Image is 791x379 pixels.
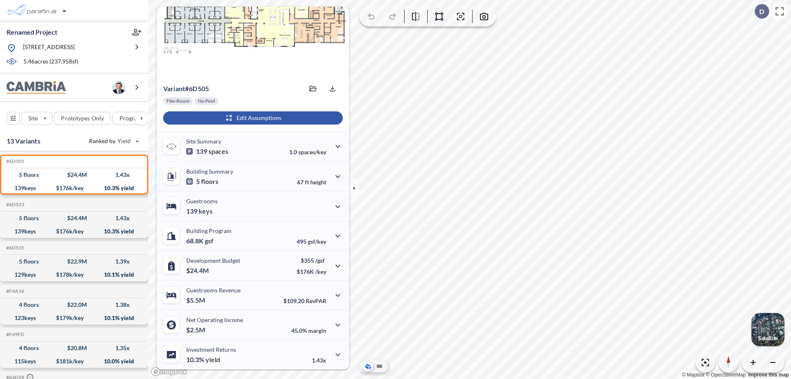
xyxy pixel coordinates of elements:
[186,237,213,245] p: 68.8K
[117,137,131,145] span: Yield
[308,327,326,334] span: margin
[54,112,111,125] button: Prototypes Only
[21,112,52,125] button: Site
[315,268,326,275] span: /key
[297,257,326,264] p: $355
[312,357,326,364] p: 1.43x
[186,147,228,155] p: 139
[306,297,326,304] span: RevPAR
[751,313,784,346] img: Switcher Image
[199,207,213,215] span: keys
[186,257,240,264] p: Development Budget
[82,134,144,148] button: Ranked by Yield
[163,111,343,125] button: Edit Assumptions
[166,98,190,104] p: Flex Room
[283,297,326,304] p: $109.20
[291,327,326,334] p: 45.0%
[7,136,40,146] p: 13 Variants
[112,112,157,125] button: Program
[305,179,309,186] span: ft
[297,268,326,275] p: $176K
[205,237,213,245] span: gsf
[119,114,143,122] p: Program
[186,296,206,304] p: $5.5M
[751,313,784,346] button: Switcher ImageSatellite
[706,372,746,378] a: OpenStreetMap
[186,138,221,145] p: Site Summary
[297,238,326,245] p: 495
[186,326,206,334] p: $2.5M
[759,8,764,15] p: D
[206,355,220,364] span: yield
[186,316,243,323] p: Net Operating Income
[7,28,57,37] p: Renamed Project
[186,346,236,353] p: Investment Returns
[186,227,232,234] p: Building Program
[163,85,185,92] span: Variant
[748,372,789,378] a: Improve this map
[758,335,778,341] p: Satellite
[298,148,326,155] span: spaces/key
[23,43,75,53] p: [STREET_ADDRESS]
[5,158,24,164] h5: Click to copy the code
[297,179,326,186] p: 67
[308,238,326,245] span: gsf/key
[186,207,213,215] p: 139
[186,287,241,294] p: Guestrooms Revenue
[289,148,326,155] p: 1.0
[186,266,210,275] p: $24.4M
[163,85,209,93] p: # 6d505
[186,198,218,205] p: Guestrooms
[201,177,218,186] span: floors
[186,168,233,175] p: Building Summary
[363,361,373,371] button: Aerial View
[186,355,220,364] p: 10.3%
[5,245,24,251] h5: Click to copy the code
[682,372,704,378] a: Mapbox
[61,114,104,122] p: Prototypes Only
[374,361,384,371] button: Site Plan
[5,288,24,294] h5: Click to copy the code
[112,81,125,94] img: user logo
[5,332,24,337] h5: Click to copy the code
[7,81,66,94] img: BrandImage
[28,114,38,122] p: Site
[186,177,218,186] p: 5
[5,202,24,207] h5: Click to copy the code
[23,57,78,66] p: 5.46 acres ( 237,958 sf)
[151,367,187,377] a: Mapbox homepage
[315,257,325,264] span: /gsf
[198,98,215,104] p: No Pool
[208,147,228,155] span: spaces
[310,179,326,186] span: height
